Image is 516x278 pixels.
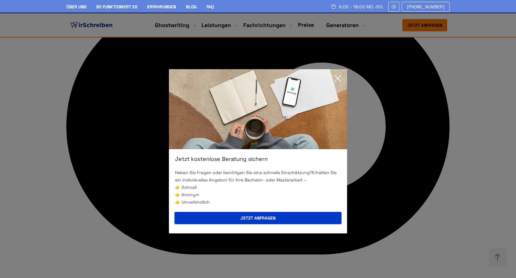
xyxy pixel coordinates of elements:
span: 9:00 - 18:00 Mo.-So. [339,4,383,9]
li: 👉 Schnell [175,184,341,191]
p: Haben Sie Fragen oder benötigen Sie eine schnelle Einschätzung? Erhalten Sie ein individuelles An... [175,169,341,184]
img: Schedule [331,4,336,9]
a: FAQ [206,4,214,10]
a: [PHONE_NUMBER] [402,2,450,12]
li: 👉 Anonym [175,191,341,198]
img: exit [169,69,347,149]
img: Email [391,4,397,9]
li: 👉 Unverbindlich [175,198,341,206]
a: Über uns [66,4,86,10]
div: Jetzt kostenlose Beratung sichern [169,155,347,163]
span: [PHONE_NUMBER] [407,4,444,9]
a: Erfahrungen [147,4,176,10]
a: So funktioniert es [96,4,137,10]
button: Jetzt anfragen [174,212,342,224]
a: Blog [186,4,197,10]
